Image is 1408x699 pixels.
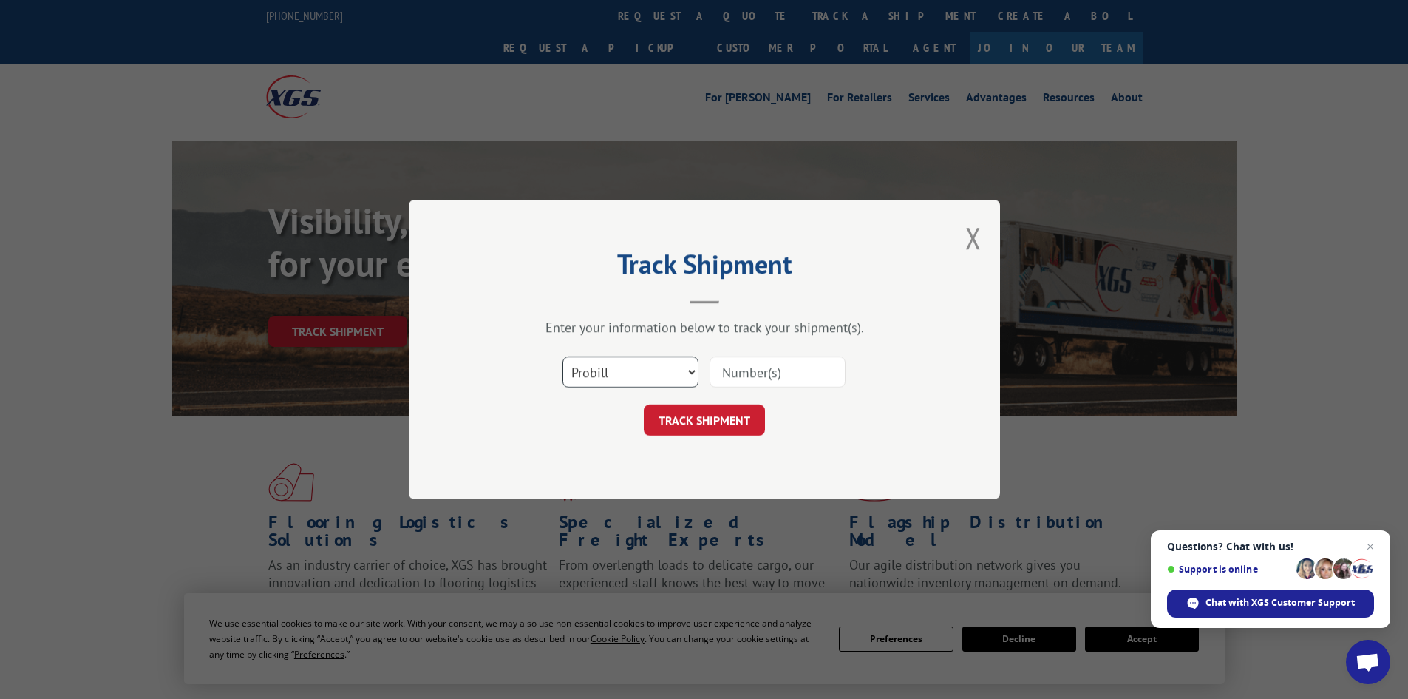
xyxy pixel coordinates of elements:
[483,254,926,282] h2: Track Shipment
[644,405,765,436] button: TRACK SHIPMENT
[1167,541,1374,553] span: Questions? Chat with us!
[1205,596,1355,609] span: Chat with XGS Customer Support
[710,357,846,388] input: Number(s)
[1167,564,1291,575] span: Support is online
[1346,640,1390,684] div: Open chat
[1167,590,1374,618] div: Chat with XGS Customer Support
[1361,538,1379,556] span: Close chat
[965,218,982,257] button: Close modal
[483,319,926,336] div: Enter your information below to track your shipment(s).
